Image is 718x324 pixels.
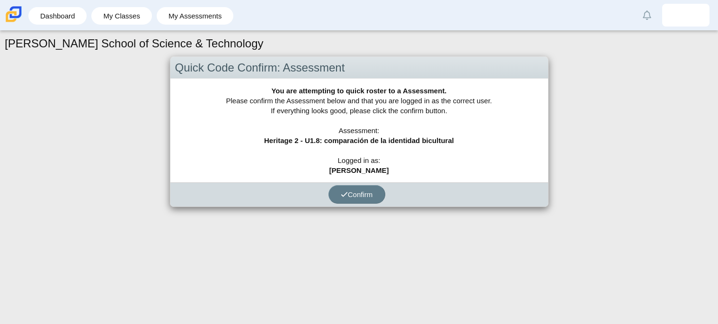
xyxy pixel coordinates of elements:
[33,7,82,25] a: Dashboard
[662,4,709,27] a: edwin.malagonvaneg.7kAGJu
[678,8,693,23] img: edwin.malagonvaneg.7kAGJu
[637,5,657,26] a: Alerts
[161,7,229,25] a: My Assessments
[264,136,454,144] b: Heritage 2 - U1.8: comparación de la identidad bicultural
[4,18,24,26] a: Carmen School of Science & Technology
[170,79,548,182] div: Please confirm the Assessment below and that you are logged in as the correct user. If everything...
[328,185,385,204] button: Confirm
[329,166,389,174] b: [PERSON_NAME]
[271,87,446,95] b: You are attempting to quick roster to a Assessment.
[341,190,373,198] span: Confirm
[4,4,24,24] img: Carmen School of Science & Technology
[96,7,147,25] a: My Classes
[5,36,264,52] h1: [PERSON_NAME] School of Science & Technology
[170,57,548,79] div: Quick Code Confirm: Assessment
